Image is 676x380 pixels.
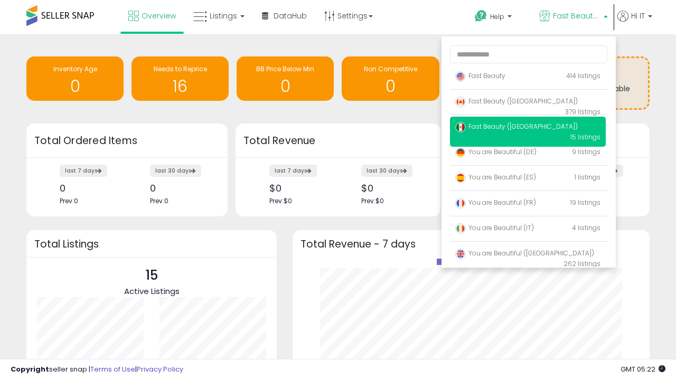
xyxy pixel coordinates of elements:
span: Inventory Age [53,64,97,73]
span: 19 listings [570,198,600,207]
p: 15 [124,265,180,286]
img: mexico.png [455,122,466,132]
span: Fast Beauty ([GEOGRAPHIC_DATA]) [553,11,600,21]
h1: 0 [32,78,118,95]
span: Help [490,12,504,21]
a: Non Competitive 0 [342,56,439,101]
a: Help [466,2,530,34]
div: $0 [269,183,330,194]
span: 379 listings [565,107,600,116]
h1: 0 [242,78,328,95]
img: germany.png [455,147,466,158]
span: You are Beautiful (DE) [455,147,537,156]
span: You are Beautiful (FR) [455,198,536,207]
img: usa.png [455,71,466,82]
span: DataHub [274,11,307,21]
img: spain.png [455,173,466,183]
h1: 16 [137,78,223,95]
a: Inventory Age 0 [26,56,124,101]
h3: Total Revenue [243,134,433,148]
div: $0 [361,183,422,194]
label: last 7 days [269,165,317,177]
h1: 0 [347,78,434,95]
a: BB Price Below Min 0 [237,56,334,101]
span: BB Price Below Min [256,64,314,73]
span: Needs to Reprice [154,64,207,73]
div: seller snap | | [11,365,183,375]
a: Terms of Use [90,364,135,374]
span: Non Competitive [364,64,417,73]
span: Prev: $0 [269,196,292,205]
span: Prev: $0 [361,196,384,205]
img: italy.png [455,223,466,234]
span: You are Beautiful (IT) [455,223,534,232]
span: 9 listings [572,147,600,156]
h3: Total Ordered Items [34,134,220,148]
span: 414 listings [566,71,600,80]
label: last 7 days [60,165,107,177]
div: 0 [150,183,209,194]
span: 15 listings [570,132,600,141]
strong: Copyright [11,364,49,374]
span: Fast Beauty [455,71,505,80]
label: last 30 days [150,165,201,177]
span: Fast Beauty ([GEOGRAPHIC_DATA]) [455,122,578,131]
span: Prev: 0 [150,196,168,205]
label: last 30 days [361,165,412,177]
span: Hi IT [631,11,645,21]
span: Fast Beauty ([GEOGRAPHIC_DATA]) [455,97,578,106]
h3: Total Revenue - 7 days [301,240,642,248]
div: 0 [60,183,119,194]
span: 262 listings [564,259,600,268]
h3: Total Listings [34,240,269,248]
span: You are Beautiful ([GEOGRAPHIC_DATA]) [455,249,594,258]
img: uk.png [455,249,466,259]
span: 1 listings [575,173,600,182]
span: Overview [142,11,176,21]
span: Listings [210,11,237,21]
img: canada.png [455,97,466,107]
a: Hi IT [617,11,652,34]
a: Needs to Reprice 16 [132,56,229,101]
a: Privacy Policy [137,364,183,374]
span: Prev: 0 [60,196,78,205]
span: Active Listings [124,286,180,297]
img: france.png [455,198,466,208]
span: 4 listings [572,223,600,232]
span: You are Beautiful (ES) [455,173,536,182]
i: Get Help [474,9,487,23]
span: 2025-09-9 05:22 GMT [621,364,665,374]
